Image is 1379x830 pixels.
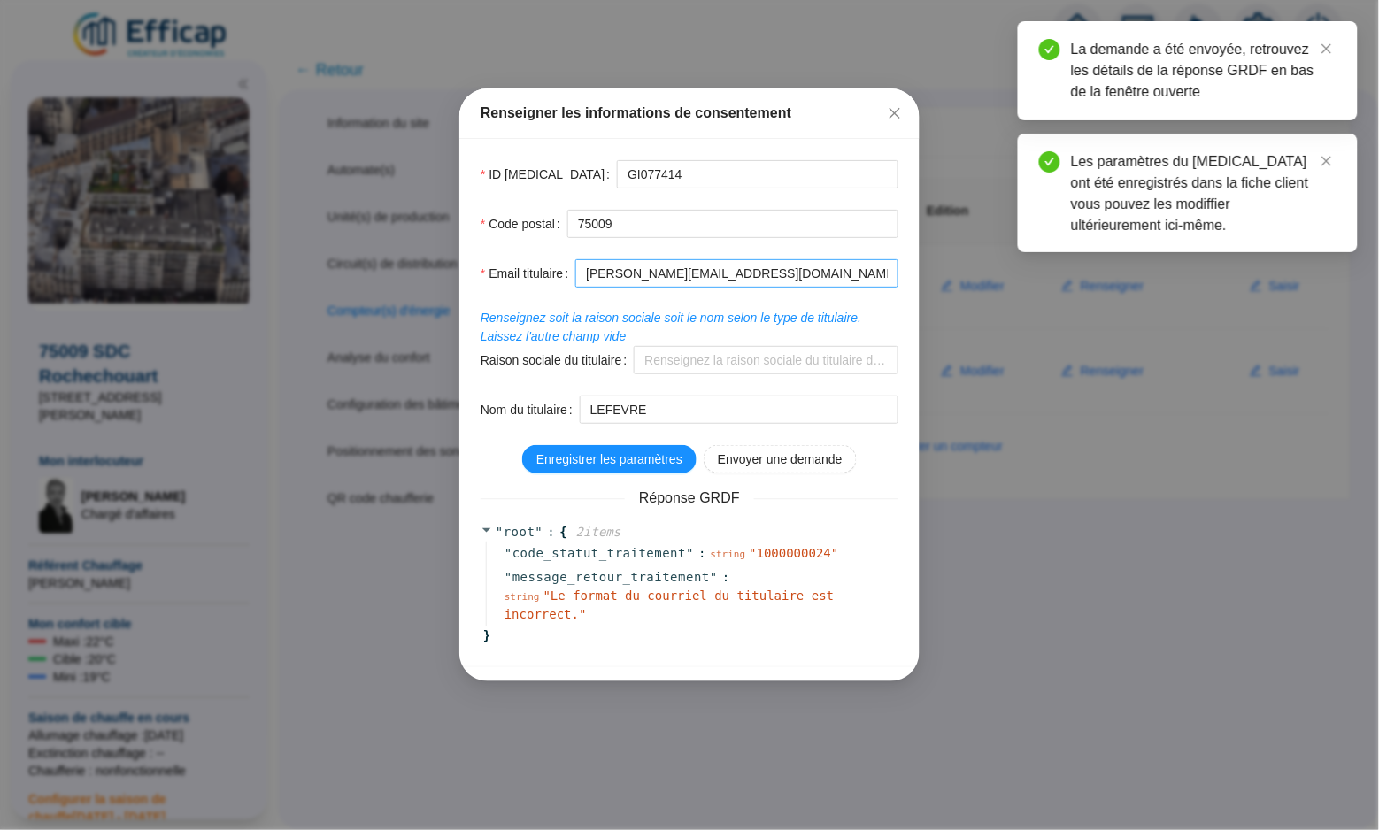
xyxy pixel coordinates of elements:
[1321,42,1333,55] span: close
[710,570,718,584] span: "
[1071,151,1337,236] div: Les paramètres du [MEDICAL_DATA] ont été enregistrés dans la fiche client vous pouvez les modiffi...
[481,626,490,645] span: }
[505,546,512,560] span: "
[704,445,857,473] button: Envoyer une demande
[548,523,556,542] span: :
[888,106,902,120] span: close
[881,106,909,120] span: Fermer
[1071,39,1337,103] div: La demande a été envoyée, retrouvez les détails de la réponse GRDF en bas de la fenêtre ouverte
[698,544,705,563] span: :
[722,568,729,587] span: :
[625,488,754,509] span: Réponse GRDF
[567,210,898,238] input: Code postal
[536,450,682,469] span: Enregistrer les paramètres
[575,259,898,288] input: Email titulaire
[481,160,617,188] label: ID PCE
[580,396,898,424] input: Nom du titulaire
[1321,155,1333,167] span: close
[750,546,839,560] span: " 1000000024 "
[1039,151,1060,173] span: check-circle
[1039,39,1060,60] span: check-circle
[481,259,575,288] label: Email titulaire
[512,544,686,563] span: code_statut_traitement
[881,99,909,127] button: Close
[505,591,540,603] span: string
[1317,151,1337,171] a: Close
[711,549,746,560] span: string
[686,546,694,560] span: "
[481,210,567,238] label: Code postal
[634,346,898,374] input: Raison sociale du titulaire
[505,588,834,621] span: " Le format du courriel du titulaire est incorrect. "
[505,570,512,584] span: "
[512,568,710,587] span: message_retour_traitement
[576,525,621,539] span: 2 item s
[522,445,697,473] button: Enregistrer les paramètres
[535,525,543,539] span: "
[496,525,504,539] span: "
[504,525,535,539] span: root
[481,346,634,374] label: Raison sociale du titulaire
[718,450,843,469] span: Envoyer une demande
[560,523,567,542] span: {
[481,311,861,343] span: Renseignez soit la raison sociale soit le nom selon le type de titulaire. Laissez l'autre champ vide
[617,160,898,188] input: ID PCE
[481,396,580,424] label: Nom du titulaire
[481,103,898,124] div: Renseigner les informations de consentement
[1317,39,1337,58] a: Close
